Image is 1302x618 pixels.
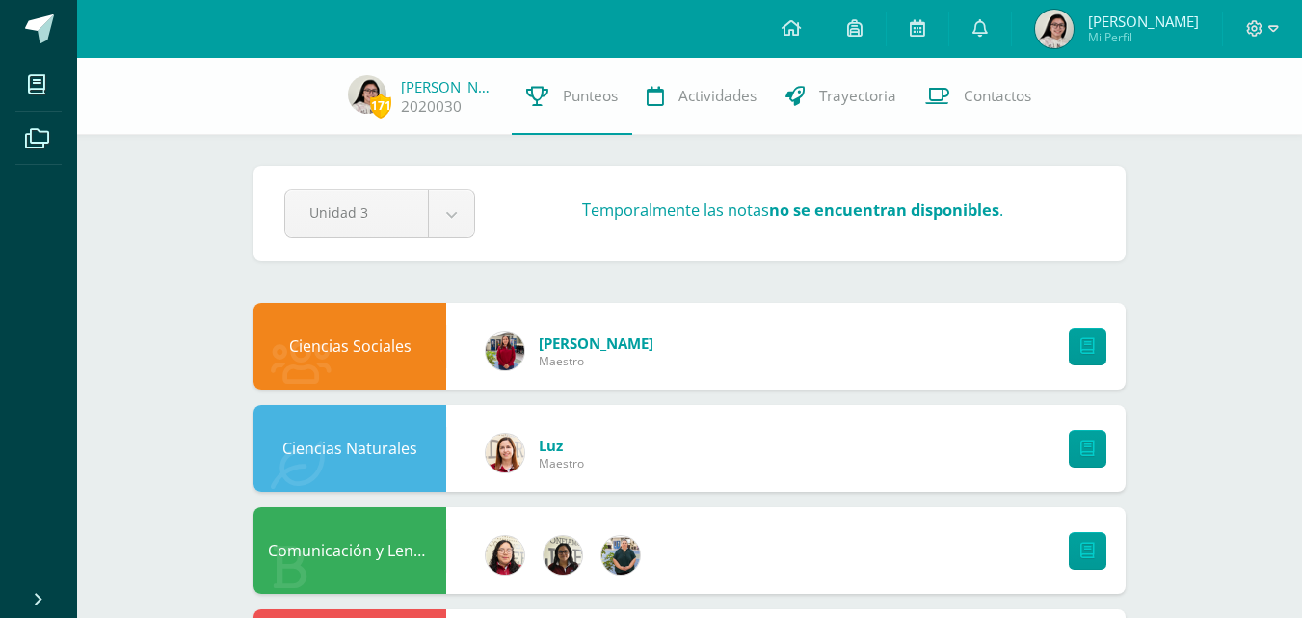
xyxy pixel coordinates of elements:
img: a9d28a2e32b851d076e117f3137066e3.png [348,75,386,114]
span: Maestro [539,455,584,471]
span: Actividades [678,86,757,106]
img: c64be9d0b6a0f58b034d7201874f2d94.png [544,536,582,575]
a: [PERSON_NAME] [401,77,497,96]
img: c6b4b3f06f981deac34ce0a071b61492.png [486,536,524,575]
a: Actividades [632,58,771,135]
div: Ciencias Naturales [253,405,446,492]
span: Mi Perfil [1088,29,1199,45]
img: e1f0730b59be0d440f55fb027c9eff26.png [486,332,524,370]
span: [PERSON_NAME] [1088,12,1199,31]
span: Maestro [539,353,653,369]
span: Trayectoria [819,86,896,106]
a: 2020030 [401,96,462,117]
a: Trayectoria [771,58,911,135]
a: Punteos [512,58,632,135]
span: Unidad 3 [309,190,404,235]
a: [PERSON_NAME] [539,334,653,353]
span: Contactos [964,86,1031,106]
div: Ciencias Sociales [253,303,446,390]
img: 817ebf3715493adada70f01008bc6ef0.png [486,434,524,472]
a: Contactos [911,58,1046,135]
strong: no se encuentran disponibles [769,200,999,221]
span: 171 [370,94,391,118]
img: d3b263647c2d686994e508e2c9b90e59.png [601,536,640,575]
img: a9d28a2e32b851d076e117f3137066e3.png [1035,10,1074,48]
span: Punteos [563,86,618,106]
a: Unidad 3 [285,190,474,237]
h3: Temporalmente las notas . [582,200,1003,221]
a: Luz [539,436,584,455]
div: Comunicación y Lenguaje [253,507,446,594]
